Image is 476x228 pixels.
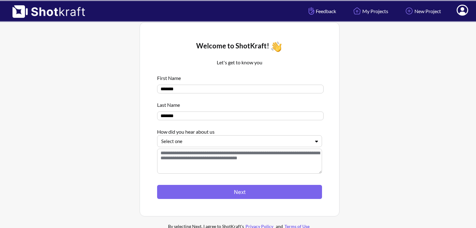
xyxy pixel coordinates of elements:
[157,59,322,66] p: Let's get to know you
[157,185,322,199] button: Next
[157,125,322,135] div: How did you hear about us
[399,3,446,19] a: New Project
[157,98,322,108] div: Last Name
[307,6,316,16] img: Hand Icon
[347,3,393,19] a: My Projects
[157,71,322,82] div: First Name
[269,40,283,54] img: Wave Icon
[404,6,414,16] img: Add Icon
[352,6,362,16] img: Home Icon
[157,40,322,54] div: Welcome to ShotKraft!
[307,7,336,15] span: Feedback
